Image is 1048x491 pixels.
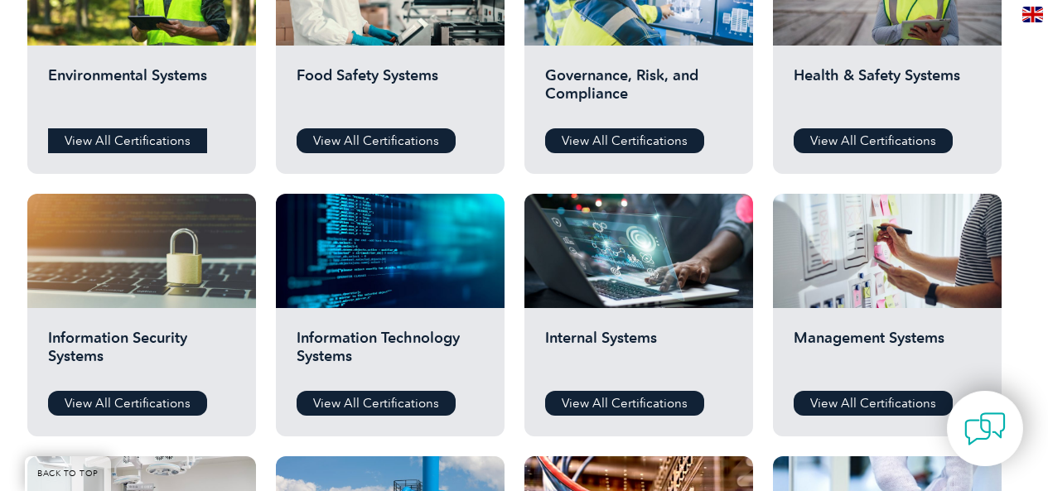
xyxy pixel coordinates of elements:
a: View All Certifications [794,391,953,416]
a: View All Certifications [545,391,704,416]
a: View All Certifications [297,391,456,416]
h2: Environmental Systems [48,66,235,116]
h2: Internal Systems [545,329,732,378]
a: View All Certifications [545,128,704,153]
a: BACK TO TOP [25,456,111,491]
h2: Health & Safety Systems [794,66,981,116]
a: View All Certifications [794,128,953,153]
h2: Food Safety Systems [297,66,484,116]
img: contact-chat.png [964,408,1006,450]
h2: Governance, Risk, and Compliance [545,66,732,116]
a: View All Certifications [48,128,207,153]
h2: Information Security Systems [48,329,235,378]
a: View All Certifications [297,128,456,153]
a: View All Certifications [48,391,207,416]
h2: Management Systems [794,329,981,378]
img: en [1022,7,1043,22]
h2: Information Technology Systems [297,329,484,378]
